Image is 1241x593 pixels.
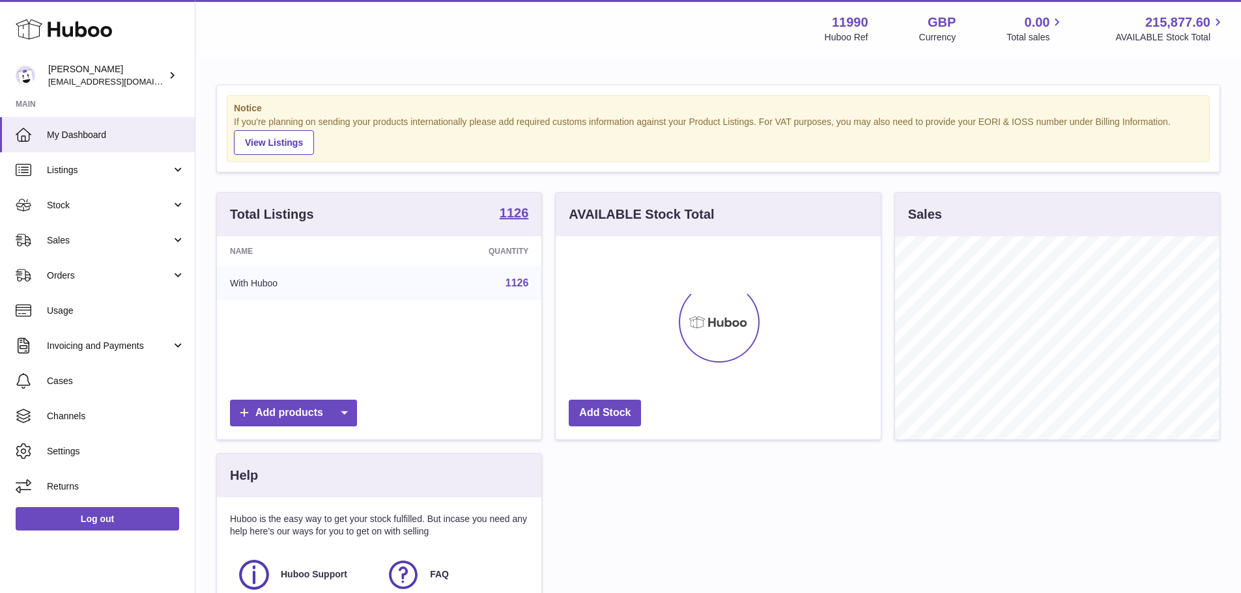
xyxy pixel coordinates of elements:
a: Add Stock [569,400,641,426]
a: Log out [16,507,179,531]
span: [EMAIL_ADDRESS][DOMAIN_NAME] [48,76,192,87]
a: FAQ [386,557,522,592]
span: Total sales [1006,31,1064,44]
h3: Sales [908,206,942,223]
a: 1126 [506,277,529,288]
img: internalAdmin-11990@internal.huboo.com [16,66,35,85]
th: Quantity [388,236,541,266]
span: Sales [47,234,171,247]
span: Orders [47,269,171,282]
span: Cases [47,375,185,387]
strong: Notice [234,102,1203,115]
span: Settings [47,445,185,458]
span: Listings [47,164,171,176]
span: Stock [47,199,171,212]
span: 0.00 [1025,14,1050,31]
span: AVAILABLE Stock Total [1115,31,1225,44]
span: 215,877.60 [1145,14,1210,31]
a: 215,877.60 AVAILABLE Stock Total [1115,14,1225,44]
a: 1126 [500,206,529,222]
a: Add products [230,400,357,426]
a: View Listings [234,130,314,155]
td: With Huboo [217,266,388,300]
h3: Total Listings [230,206,314,223]
span: Usage [47,305,185,317]
a: 0.00 Total sales [1006,14,1064,44]
span: Invoicing and Payments [47,340,171,352]
strong: 1126 [500,206,529,219]
span: Returns [47,480,185,493]
span: Channels [47,410,185,422]
p: Huboo is the easy way to get your stock fulfilled. But incase you need any help here's our ways f... [230,513,528,538]
a: Huboo Support [236,557,373,592]
th: Name [217,236,388,266]
strong: 11990 [832,14,868,31]
span: My Dashboard [47,129,185,141]
div: Currency [919,31,956,44]
span: FAQ [430,568,449,581]
div: Huboo Ref [825,31,868,44]
span: Huboo Support [281,568,347,581]
div: If you're planning on sending your products internationally please add required customs informati... [234,116,1203,155]
h3: AVAILABLE Stock Total [569,206,714,223]
div: [PERSON_NAME] [48,63,165,88]
strong: GBP [928,14,956,31]
h3: Help [230,467,258,484]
